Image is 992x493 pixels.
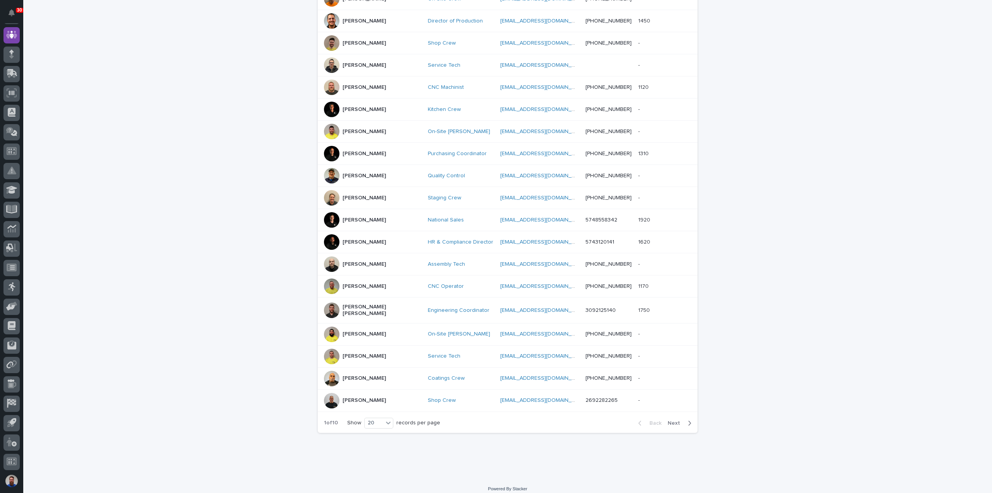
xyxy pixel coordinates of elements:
[638,215,652,223] p: 1920
[500,18,588,24] a: [EMAIL_ADDRESS][DOMAIN_NAME]
[343,62,386,69] p: [PERSON_NAME]
[428,150,487,157] a: Purchasing Coordinator
[500,107,588,112] a: [EMAIL_ADDRESS][DOMAIN_NAME]
[500,239,588,245] a: [EMAIL_ADDRESS][DOMAIN_NAME]
[343,106,386,113] p: [PERSON_NAME]
[428,62,460,69] a: Service Tech
[500,195,588,201] a: [EMAIL_ADDRESS][DOMAIN_NAME]
[318,143,697,165] tr: [PERSON_NAME]Purchasing Coordinator [EMAIL_ADDRESS][DOMAIN_NAME] [PHONE_NUMBER]13101310
[365,419,383,427] div: 20
[500,284,588,289] a: [EMAIL_ADDRESS][DOMAIN_NAME]
[318,209,697,231] tr: [PERSON_NAME]National Sales [EMAIL_ADDRESS][DOMAIN_NAME] 574855834219201920
[343,353,386,360] p: [PERSON_NAME]
[586,151,632,156] a: [PHONE_NUMBER]
[638,171,641,179] p: -
[586,195,632,201] a: [PHONE_NUMBER]
[638,105,641,113] p: -
[586,18,632,24] a: [PHONE_NUMBER]
[428,18,483,24] a: Director of Production
[638,351,641,360] p: -
[645,420,661,426] span: Back
[428,239,493,246] a: HR & Compliance Director
[343,217,386,223] p: [PERSON_NAME]
[428,106,461,113] a: Kitchen Crew
[428,331,490,337] a: On-Site [PERSON_NAME]
[318,413,344,432] p: 1 of 10
[586,107,632,112] a: [PHONE_NUMBER]
[428,307,489,314] a: Engineering Coordinator
[318,323,697,345] tr: [PERSON_NAME]On-Site [PERSON_NAME] [EMAIL_ADDRESS][DOMAIN_NAME] [PHONE_NUMBER]--
[318,187,697,209] tr: [PERSON_NAME]Staging Crew [EMAIL_ADDRESS][DOMAIN_NAME] [PHONE_NUMBER]--
[586,308,616,313] a: 3092125140
[586,331,632,337] a: [PHONE_NUMBER]
[318,253,697,275] tr: [PERSON_NAME]Assembly Tech [EMAIL_ADDRESS][DOMAIN_NAME] [PHONE_NUMBER]--
[428,353,460,360] a: Service Tech
[343,18,386,24] p: [PERSON_NAME]
[668,420,685,426] span: Next
[500,62,588,68] a: [EMAIL_ADDRESS][DOMAIN_NAME]
[318,389,697,412] tr: [PERSON_NAME]Shop Crew [EMAIL_ADDRESS][DOMAIN_NAME] 2692282265--
[343,375,386,382] p: [PERSON_NAME]
[318,32,697,54] tr: [PERSON_NAME]Shop Crew [EMAIL_ADDRESS][DOMAIN_NAME] [PHONE_NUMBER]--
[343,40,386,47] p: [PERSON_NAME]
[638,237,652,246] p: 1620
[343,331,386,337] p: [PERSON_NAME]
[428,173,465,179] a: Quality Control
[500,151,588,156] a: [EMAIL_ADDRESS][DOMAIN_NAME]
[318,10,697,32] tr: [PERSON_NAME]Director of Production [EMAIL_ADDRESS][DOMAIN_NAME] [PHONE_NUMBER]14501450
[638,127,641,135] p: -
[638,396,641,404] p: -
[500,331,588,337] a: [EMAIL_ADDRESS][DOMAIN_NAME]
[638,193,641,201] p: -
[500,173,588,178] a: [EMAIL_ADDRESS][DOMAIN_NAME]
[428,283,464,290] a: CNC Operator
[586,284,632,289] a: [PHONE_NUMBER]
[318,231,697,253] tr: [PERSON_NAME]HR & Compliance Director [EMAIL_ADDRESS][DOMAIN_NAME] 574312014116201620
[638,259,641,268] p: -
[638,282,650,290] p: 1170
[586,398,618,403] a: 2692282265
[318,345,697,367] tr: [PERSON_NAME]Service Tech [EMAIL_ADDRESS][DOMAIN_NAME] [PHONE_NUMBER]--
[638,374,641,382] p: -
[586,173,632,178] a: [PHONE_NUMBER]
[428,217,464,223] a: National Sales
[318,54,697,76] tr: [PERSON_NAME]Service Tech [EMAIL_ADDRESS][DOMAIN_NAME] --
[638,83,650,91] p: 1120
[10,9,20,22] div: Notifications30
[318,367,697,389] tr: [PERSON_NAME]Coatings Crew [EMAIL_ADDRESS][DOMAIN_NAME] [PHONE_NUMBER]--
[3,473,20,489] button: users-avatar
[500,85,588,90] a: [EMAIL_ADDRESS][DOMAIN_NAME]
[396,420,440,426] p: records per page
[586,217,617,223] a: 5748558342
[343,173,386,179] p: [PERSON_NAME]
[638,306,651,314] p: 1750
[428,195,461,201] a: Staging Crew
[586,129,632,134] a: [PHONE_NUMBER]
[500,398,588,403] a: [EMAIL_ADDRESS][DOMAIN_NAME]
[343,239,386,246] p: [PERSON_NAME]
[428,128,490,135] a: On-Site [PERSON_NAME]
[318,298,697,323] tr: [PERSON_NAME] [PERSON_NAME]Engineering Coordinator [EMAIL_ADDRESS][DOMAIN_NAME] 309212514017501750
[318,76,697,99] tr: [PERSON_NAME]CNC Machinist [EMAIL_ADDRESS][DOMAIN_NAME] [PHONE_NUMBER]11201120
[638,38,641,47] p: -
[343,150,386,157] p: [PERSON_NAME]
[343,304,420,317] p: [PERSON_NAME] [PERSON_NAME]
[428,375,465,382] a: Coatings Crew
[343,84,386,91] p: [PERSON_NAME]
[500,129,588,134] a: [EMAIL_ADDRESS][DOMAIN_NAME]
[318,275,697,298] tr: [PERSON_NAME]CNC Operator [EMAIL_ADDRESS][DOMAIN_NAME] [PHONE_NUMBER]11701170
[586,85,632,90] a: [PHONE_NUMBER]
[586,239,614,245] a: 5743120141
[500,308,588,313] a: [EMAIL_ADDRESS][DOMAIN_NAME]
[343,128,386,135] p: [PERSON_NAME]
[318,165,697,187] tr: [PERSON_NAME]Quality Control [EMAIL_ADDRESS][DOMAIN_NAME] [PHONE_NUMBER]--
[488,486,527,491] a: Powered By Stacker
[428,261,465,268] a: Assembly Tech
[638,16,652,24] p: 1450
[428,397,456,404] a: Shop Crew
[500,217,588,223] a: [EMAIL_ADDRESS][DOMAIN_NAME]
[665,420,697,427] button: Next
[3,5,20,21] button: Notifications
[347,420,361,426] p: Show
[586,353,632,359] a: [PHONE_NUMBER]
